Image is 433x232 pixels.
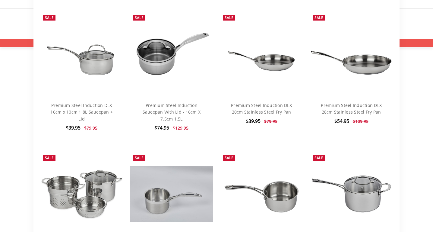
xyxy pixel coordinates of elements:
[334,118,349,124] span: $54.95
[135,15,144,20] span: Sale
[40,26,123,82] img: Premium Steel Induction DLX 16cm x 10cm 1.8L Saucepan + Lid
[264,118,277,124] span: $79.95
[314,155,323,160] span: Sale
[50,102,113,122] a: Premium Steel Induction DLX 16cm x 10cm 1.8L Saucepan + Lid
[353,118,368,124] span: $109.95
[84,125,97,131] span: $79.95
[220,166,303,221] img: Premium Steel Induction DLX 14cm Milkpan
[130,29,213,78] img: Premium Steel Induction Saucepan With Lid - 16cm X 7.5cm 1.5L
[173,125,188,131] span: $129.95
[45,15,54,20] span: Sale
[130,166,213,222] img: Premium Steel Induction 14x8.5cm 1.2L Milk Pan
[66,124,81,131] span: $39.95
[143,102,201,122] a: Premium Steel Induction Saucepan With Lid - 16cm X 7.5cm 1.5L
[220,12,303,95] img: Premium Steel DLX - 8" (20cm) Stainless Steel Fry Pan | Swiss Diamond
[231,102,292,115] a: Premium Steel Induction DLX 20cm Stainless Steel Fry Pan
[225,155,233,160] span: Sale
[154,124,169,131] span: $74.95
[40,12,123,95] a: Premium Steel Induction DLX 16cm x 10cm 1.8L Saucepan + Lid
[246,118,261,124] span: $39.95
[314,15,323,20] span: Sale
[321,102,382,115] a: Premium Steel Induction DLX 28cm Stainless Steel Fry Pan
[310,12,393,95] img: Premium Steel DLX - 8" (20cm) Stainless Steel Fry Pan | Swiss Diamond - Product
[130,12,213,95] a: Premium Steel Induction Saucepan With Lid - 16cm X 7.5cm 1.5L
[45,155,54,160] span: Sale
[225,15,233,20] span: Sale
[135,155,144,160] span: Sale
